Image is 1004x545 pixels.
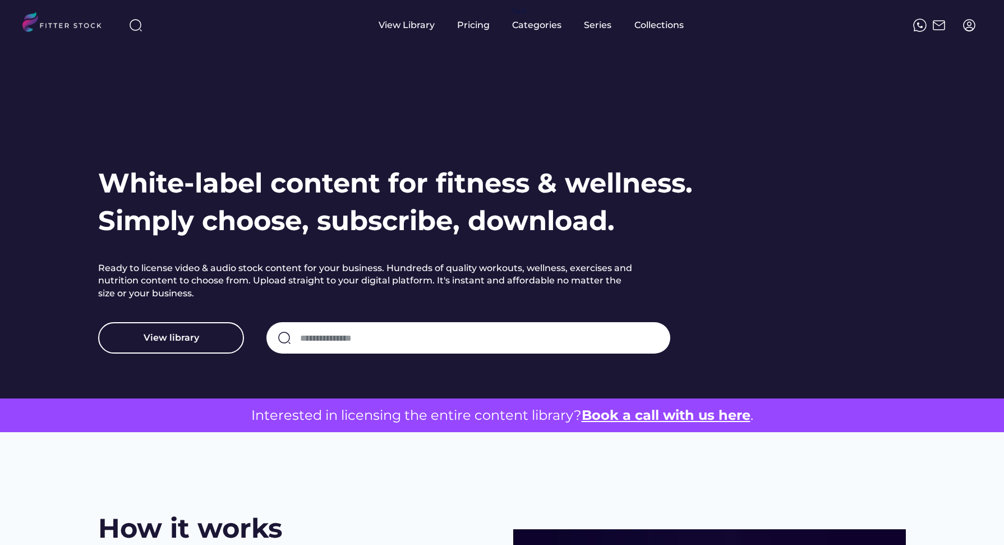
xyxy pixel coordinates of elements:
[129,19,142,32] img: search-normal%203.svg
[98,322,244,354] button: View library
[512,6,527,17] div: fvck
[22,12,111,35] img: LOGO.svg
[379,19,435,31] div: View Library
[962,19,976,32] img: profile-circle.svg
[582,407,750,423] a: Book a call with us here
[278,331,291,345] img: search-normal.svg
[98,262,637,300] h2: Ready to license video & audio stock content for your business. Hundreds of quality workouts, wel...
[584,19,612,31] div: Series
[634,19,684,31] div: Collections
[932,19,946,32] img: Frame%2051.svg
[512,19,561,31] div: Categories
[913,19,927,32] img: meteor-icons_whatsapp%20%281%29.svg
[457,19,490,31] div: Pricing
[98,164,693,240] h1: White-label content for fitness & wellness. Simply choose, subscribe, download.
